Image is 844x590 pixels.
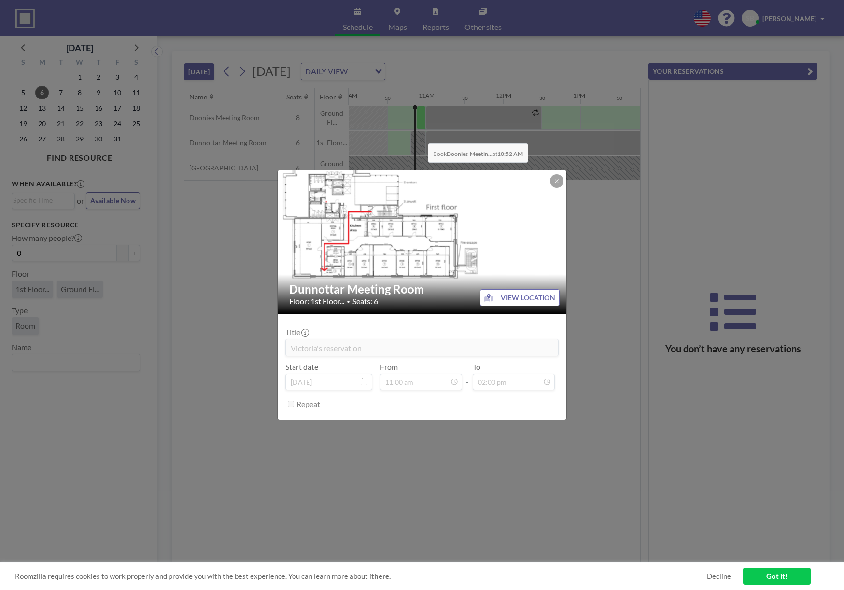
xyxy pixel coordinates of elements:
a: here. [374,572,391,580]
label: Title [285,327,308,337]
label: Start date [285,362,318,372]
span: Seats: 6 [352,296,378,306]
img: 537.png [278,161,567,323]
b: 10:52 AM [497,150,523,157]
a: Decline [707,572,731,581]
a: Got it! [743,568,811,585]
span: Book at [428,143,528,163]
h2: Dunnottar Meeting Room [289,282,556,296]
b: Doonies Meetin... [447,150,492,157]
label: From [380,362,398,372]
span: Roomzilla requires cookies to work properly and provide you with the best experience. You can lea... [15,572,707,581]
button: VIEW LOCATION [480,289,560,306]
span: • [347,298,350,305]
label: To [473,362,480,372]
label: Repeat [296,399,320,409]
span: Floor: 1st Floor... [289,296,344,306]
input: (No title) [286,339,558,356]
span: - [466,365,469,387]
